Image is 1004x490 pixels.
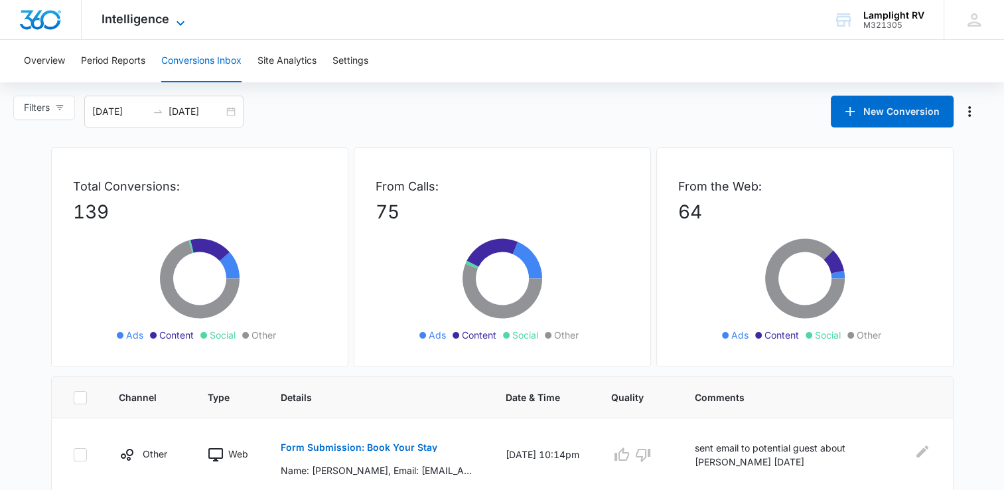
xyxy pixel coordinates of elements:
p: From Calls: [376,177,629,195]
span: Other [251,328,276,342]
span: Social [512,328,538,342]
button: Filters [13,96,75,120]
span: Comments [695,390,912,404]
button: Edit Comments [913,441,931,462]
p: sent email to potential guest about [PERSON_NAME] [DATE] [695,441,905,469]
button: Site Analytics [257,40,317,82]
p: 139 [73,198,326,226]
span: Ads [731,328,749,342]
button: Settings [332,40,368,82]
span: Other [554,328,579,342]
span: swap-right [153,106,163,117]
div: account id [863,21,924,30]
span: Quality [611,390,644,404]
button: Manage Numbers [959,101,980,122]
button: Form Submission: Book Your Stay [281,432,437,463]
button: Conversions Inbox [161,40,242,82]
p: 64 [678,198,932,226]
p: Form Submission: Book Your Stay [281,443,437,452]
p: Total Conversions: [73,177,326,195]
span: Channel [119,390,157,404]
p: Name: [PERSON_NAME], Email: [EMAIL_ADDRESS][DOMAIN_NAME], [GEOGRAPHIC_DATA] are you interested in... [281,463,474,477]
span: Type [208,390,230,404]
input: Start date [92,104,147,119]
span: to [153,106,163,117]
span: Ads [126,328,143,342]
button: Overview [24,40,65,82]
p: From the Web: [678,177,932,195]
span: Content [462,328,496,342]
button: Period Reports [81,40,145,82]
span: Other [857,328,881,342]
span: Filters [24,100,50,115]
div: account name [863,10,924,21]
p: Web [228,447,248,461]
span: Details [281,390,455,404]
span: Ads [429,328,446,342]
span: Social [815,328,841,342]
input: End date [169,104,224,119]
span: Intelligence [102,12,169,26]
p: Other [143,447,167,461]
span: Date & Time [506,390,560,404]
span: Content [159,328,194,342]
span: Social [210,328,236,342]
p: 75 [376,198,629,226]
span: Content [764,328,799,342]
button: New Conversion [831,96,954,127]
